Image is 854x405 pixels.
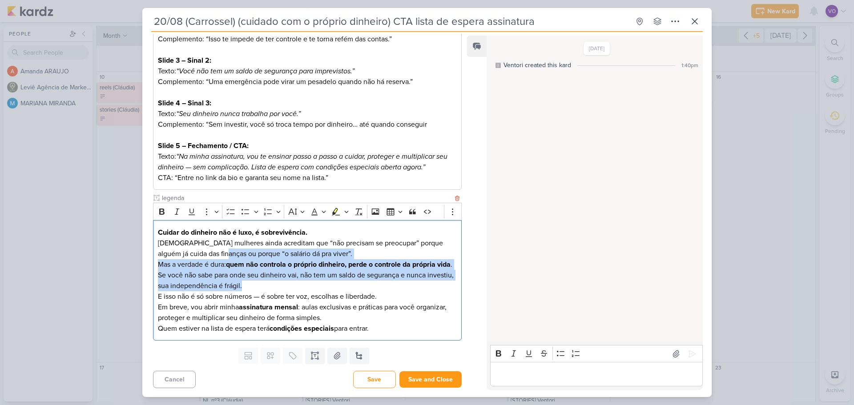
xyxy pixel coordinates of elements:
[153,371,196,388] button: Cancel
[158,99,211,108] strong: Slide 4 – Sinal 3:
[158,66,457,76] p: Texto:
[153,203,462,220] div: Editor toolbar
[176,109,301,118] i: “Seu dinheiro nunca trabalha por você.”
[160,193,453,203] input: Untitled text
[158,152,447,172] i: “Na minha assinatura, vou te ensinar passo a passo a cuidar, proteger e multiplicar seu dinheiro ...
[158,228,307,237] strong: Cuidar do dinheiro não é luxo, é sobrevivência.
[399,371,462,388] button: Save and Close
[158,108,457,119] p: Texto:
[158,270,457,302] p: Se você não sabe para onde seu dinheiro vai, não tem um saldo de segurança e nunca investiu, sua ...
[158,119,457,130] p: Complemento: “Sem investir, você só troca tempo por dinheiro… até quando conseguir
[490,345,703,362] div: Editor toolbar
[226,260,451,269] strong: quem não controla o próprio dinheiro, perde o controle da própria vida
[151,13,630,29] input: Untitled Kard
[153,220,462,341] div: Editor editing area: main
[270,324,334,333] strong: condições especiais
[504,60,571,70] div: Ventori created this kard
[158,34,457,44] p: Complemento: “Isso te impede de ter controle e te torna refém das contas.”
[158,151,457,172] p: Texto:
[158,141,249,150] strong: Slide 5 – Fechamento / CTA:
[176,67,354,76] i: “Você não tem um saldo de segurança para imprevistos.”
[681,61,698,69] div: 1:40pm
[158,238,457,270] p: [DEMOGRAPHIC_DATA] mulheres ainda acreditam que “não precisam se preocupar” porque alguém já cuid...
[239,303,298,312] strong: assinatura mensal
[353,371,396,388] button: Save
[158,302,457,334] p: Em breve, vou abrir minha : aulas exclusivas e práticas para você organizar, proteger e multiplic...
[158,56,211,65] strong: Slide 3 – Sinal 2:
[158,76,457,87] p: Complemento: “Uma emergência pode virar um pesadelo quando não há reserva.”
[490,362,703,386] div: Editor editing area: main
[158,172,457,183] p: CTA: “Entre no link da bio e garanta seu nome na lista.”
